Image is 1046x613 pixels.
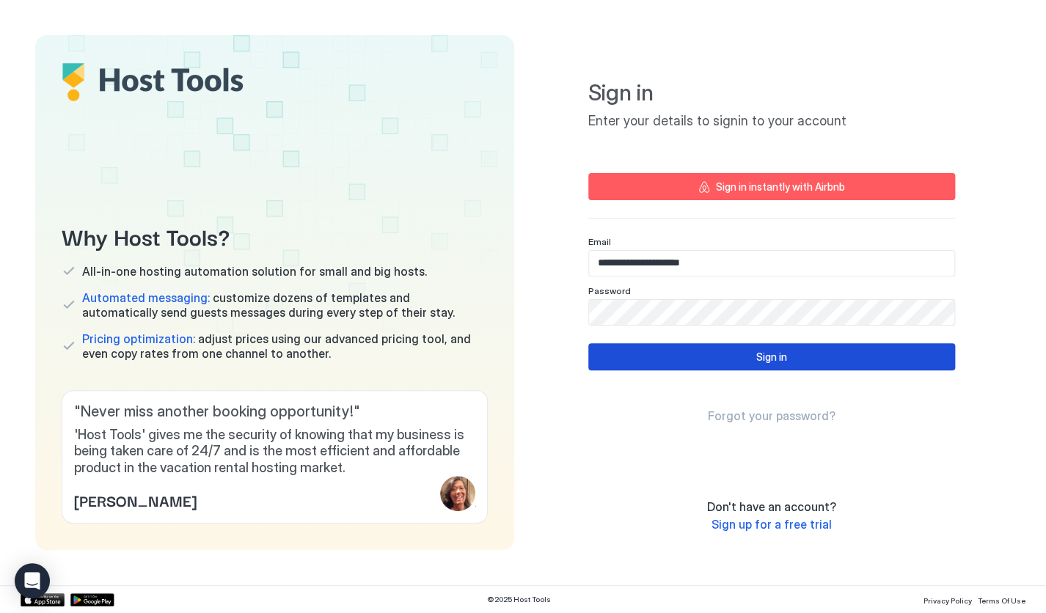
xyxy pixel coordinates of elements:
[70,593,114,606] a: Google Play Store
[487,595,551,604] span: © 2025 Host Tools
[756,349,787,364] div: Sign in
[74,403,475,421] span: " Never miss another booking opportunity! "
[440,476,475,511] div: profile
[82,264,427,279] span: All-in-one hosting automation solution for small and big hosts.
[588,173,955,200] button: Sign in instantly with Airbnb
[708,408,835,424] a: Forgot your password?
[924,592,972,607] a: Privacy Policy
[589,300,954,325] input: Input Field
[74,427,475,477] span: 'Host Tools' gives me the security of knowing that my business is being taken care of 24/7 and is...
[588,343,955,370] button: Sign in
[82,290,210,305] span: Automated messaging:
[924,596,972,605] span: Privacy Policy
[978,592,1025,607] a: Terms Of Use
[82,331,488,361] span: adjust prices using our advanced pricing tool, and even copy rates from one channel to another.
[708,408,835,423] span: Forgot your password?
[62,219,488,252] span: Why Host Tools?
[712,517,832,532] span: Sign up for a free trial
[978,596,1025,605] span: Terms Of Use
[21,593,65,606] a: App Store
[82,290,488,320] span: customize dozens of templates and automatically send guests messages during every step of their s...
[15,563,50,598] div: Open Intercom Messenger
[588,285,631,296] span: Password
[712,517,832,532] a: Sign up for a free trial
[588,79,955,107] span: Sign in
[588,113,955,130] span: Enter your details to signin to your account
[589,251,954,276] input: Input Field
[82,331,195,346] span: Pricing optimization:
[74,489,197,511] span: [PERSON_NAME]
[588,236,611,247] span: Email
[716,179,845,194] div: Sign in instantly with Airbnb
[707,499,836,514] span: Don't have an account?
